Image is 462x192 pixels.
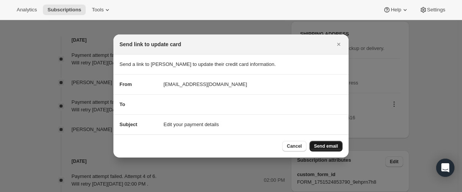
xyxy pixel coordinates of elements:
h2: Send link to update card [119,41,181,48]
span: Settings [427,7,445,13]
button: Cancel [282,141,306,151]
button: Close [333,39,344,50]
span: Send email [314,143,338,149]
span: Help [391,7,401,13]
button: Analytics [12,5,41,15]
span: [EMAIL_ADDRESS][DOMAIN_NAME] [163,81,247,88]
button: Send email [310,141,343,151]
span: Edit your payment details [163,121,219,128]
span: Tools [92,7,104,13]
div: Open Intercom Messenger [436,159,454,177]
span: Subject [119,122,137,127]
button: Subscriptions [43,5,86,15]
span: Analytics [17,7,37,13]
button: Settings [415,5,450,15]
span: From [119,81,132,87]
button: Help [379,5,413,15]
button: Tools [87,5,116,15]
p: Send a link to [PERSON_NAME] to update their credit card information. [119,61,343,68]
span: Cancel [287,143,302,149]
span: Subscriptions [47,7,81,13]
span: To [119,101,125,107]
